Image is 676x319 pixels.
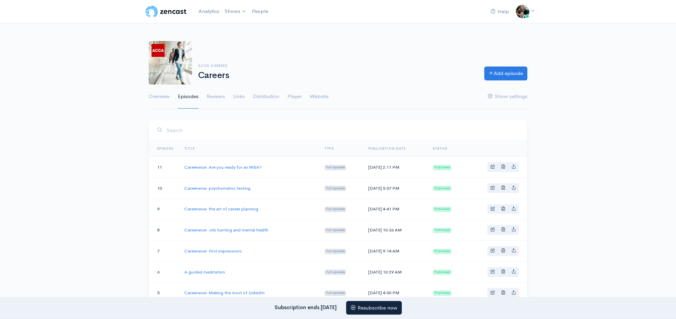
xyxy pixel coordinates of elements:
[363,282,427,303] td: [DATE] 4:00 PM
[484,67,527,80] a: Add episode
[324,269,346,275] span: Full episode
[253,85,279,109] a: Distribution
[275,304,337,310] strong: Subscription ends [DATE]
[363,177,427,199] td: [DATE] 5:07 PM
[184,206,258,212] a: Careerwise: the art of career planning
[184,290,265,296] a: Careerwise: Making the most of LinkedIn
[324,249,346,254] span: Full episode
[363,199,427,220] td: [DATE] 4:41 PM
[249,4,271,19] a: People
[184,146,195,151] a: Title
[310,85,328,109] a: Website
[324,207,346,212] span: Full episode
[487,162,519,172] div: Basic example
[149,157,179,178] td: 11
[184,269,225,275] a: A guided meditation
[433,165,452,170] span: Published
[487,288,519,298] div: Basic example
[149,199,179,220] td: 9
[488,85,527,109] a: Show settings
[324,186,346,191] span: Full episode
[363,220,427,241] td: [DATE] 10:36 AM
[149,177,179,199] td: 10
[368,146,406,151] a: Publication date
[324,146,334,151] a: Type
[198,71,476,80] h1: Careers
[433,207,452,212] span: Published
[184,164,262,170] a: Careerwise: Are you ready for an MBA?
[433,290,452,296] span: Published
[346,301,402,315] a: Resubscribe now
[178,85,199,109] a: Episodes
[222,4,249,19] a: Shows
[488,4,512,19] a: Help
[487,204,519,214] div: Basic example
[207,85,225,109] a: Reviews
[363,241,427,262] td: [DATE] 9:14 AM
[363,261,427,282] td: [DATE] 10:29 AM
[198,64,476,68] h6: ACCA careers
[487,183,519,193] div: Basic example
[487,246,519,256] div: Basic example
[184,185,250,191] a: Careerwise: psychometric testing
[233,85,245,109] a: Links
[433,146,447,151] span: Status
[363,157,427,178] td: [DATE] 2:11 PM
[487,267,519,277] div: Basic example
[487,225,519,235] div: Basic example
[145,5,188,18] img: ZenCast Logo
[433,269,452,275] span: Published
[149,282,179,303] td: 5
[324,290,346,296] span: Full episode
[149,241,179,262] td: 7
[149,220,179,241] td: 8
[324,228,346,233] span: Full episode
[157,146,173,151] a: Episode
[433,228,452,233] span: Published
[149,261,179,282] td: 6
[196,4,222,19] a: Analytics
[184,227,268,233] a: Careerwise: Job hunting and mental health
[433,249,452,254] span: Published
[166,123,519,137] input: Search
[433,186,452,191] span: Published
[287,85,302,109] a: Player
[516,5,529,18] img: ...
[149,85,170,109] a: Overview
[324,165,346,170] span: Full episode
[184,248,242,254] a: Careerwise: First impressions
